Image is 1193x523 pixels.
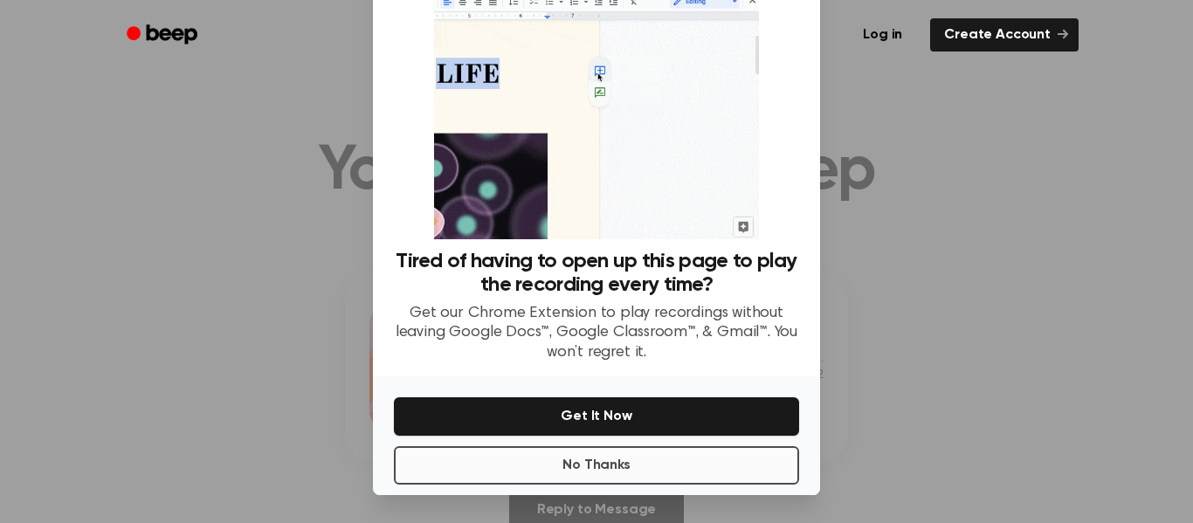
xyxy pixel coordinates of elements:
[394,446,799,485] button: No Thanks
[394,397,799,436] button: Get It Now
[845,15,920,55] a: Log in
[114,18,213,52] a: Beep
[394,304,799,363] p: Get our Chrome Extension to play recordings without leaving Google Docs™, Google Classroom™, & Gm...
[394,250,799,297] h3: Tired of having to open up this page to play the recording every time?
[930,18,1079,52] a: Create Account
